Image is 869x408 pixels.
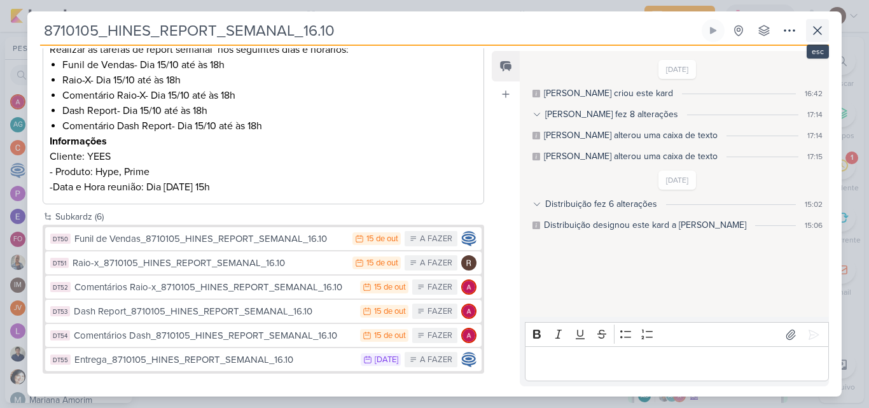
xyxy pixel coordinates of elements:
img: Caroline Traven De Andrade [461,231,476,246]
div: DT50 [50,234,71,244]
img: Alessandra Gomes [461,279,476,295]
div: Raio-x_8710105_HINES_REPORT_SEMANAL_16.10 [73,256,346,271]
li: Comentário Raio-X- Dia 15/10 até às 18h [62,88,477,103]
div: Editor editing area: main [525,346,829,381]
div: 15:06 [805,220,823,231]
p: -Data e Hora reunião: Dia [DATE] 15h [50,179,477,195]
div: Distribuição fez 6 alterações [545,197,657,211]
li: Dash Report- Dia 15/10 até às 18h [62,103,477,118]
div: 15 de out [366,259,398,267]
div: Isabella alterou uma caixa de texto [544,150,718,163]
p: - Produto: Hype, Prime [50,164,477,179]
div: 15 de out [374,332,406,340]
img: Alessandra Gomes [461,304,476,319]
div: 15 de out [374,307,406,316]
p: Cliente: YEES [50,149,477,164]
img: Alessandra Gomes [461,328,476,343]
button: DT51 Raio-x_8710105_HINES_REPORT_SEMANAL_16.10 15 de out A FAZER [45,251,482,274]
div: FAZER [428,281,452,294]
div: DT52 [50,282,71,292]
p: Realizar as tarefas de report semanal nos seguintes dias e horários: [50,42,477,57]
input: Kard Sem Título [40,19,699,42]
div: DT53 [50,306,70,316]
div: Distribuição designou este kard a Caroline [544,218,746,232]
div: Subkardz (6) [55,210,484,223]
div: FAZER [428,306,452,318]
li: Raio-X- Dia 15/10 até às 18h [62,73,477,88]
div: 15 de out [366,235,398,243]
div: Dash Report_8710105_HINES_REPORT_SEMANAL_16.10 [74,304,354,319]
button: DT50 Funil de Vendas_8710105_HINES_REPORT_SEMANAL_16.10 15 de out A FAZER [45,227,482,250]
div: A FAZER [420,257,452,270]
img: Caroline Traven De Andrade [461,352,476,367]
div: FAZER [428,330,452,342]
div: 17:14 [807,130,823,141]
div: Editor toolbar [525,322,829,347]
div: esc [807,45,829,59]
li: Comentário Dash Report- Dia 15/10 até às 18h [62,118,477,134]
div: Ligar relógio [708,25,718,36]
button: DT53 Dash Report_8710105_HINES_REPORT_SEMANAL_16.10 15 de out FAZER [45,300,482,323]
div: Este log é visível à todos no kard [532,90,540,97]
div: [PERSON_NAME] fez 8 alterações [545,108,678,121]
div: 15:02 [805,199,823,210]
div: 16:42 [805,88,823,99]
div: Editor editing area: main [43,17,484,205]
div: A FAZER [420,233,452,246]
div: Este log é visível à todos no kard [532,153,540,160]
div: DT51 [50,258,69,268]
div: Comentários Dash_8710105_HINES_REPORT_SEMANAL_16.10 [74,328,354,343]
div: 15 de out [374,283,406,292]
div: Funil de Vendas_8710105_HINES_REPORT_SEMANAL_16.10 [74,232,346,246]
div: [DATE] [375,356,398,364]
button: DT55 Entrega_8710105_HINES_REPORT_SEMANAL_16.10 [DATE] A FAZER [45,348,482,371]
button: DT54 Comentários Dash_8710105_HINES_REPORT_SEMANAL_16.10 15 de out FAZER [45,324,482,347]
li: Funil de Vendas- Dia 15/10 até às 18h [62,57,477,73]
img: Rafael Dornelles [461,255,476,271]
div: 17:15 [807,151,823,162]
div: DT54 [50,330,70,341]
div: Este log é visível à todos no kard [532,222,540,229]
strong: Informações [50,135,107,148]
div: DT55 [50,355,71,365]
div: Comentários Raio-x_8710105_HINES_REPORT_SEMANAL_16.10 [74,280,354,295]
button: DT52 Comentários Raio-x_8710105_HINES_REPORT_SEMANAL_16.10 15 de out FAZER [45,276,482,299]
div: 17:14 [807,109,823,120]
div: A FAZER [420,354,452,367]
div: Este log é visível à todos no kard [532,132,540,139]
div: Isabella criou este kard [544,87,673,100]
div: Entrega_8710105_HINES_REPORT_SEMANAL_16.10 [74,353,354,367]
div: Isabella alterou uma caixa de texto [544,129,718,142]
